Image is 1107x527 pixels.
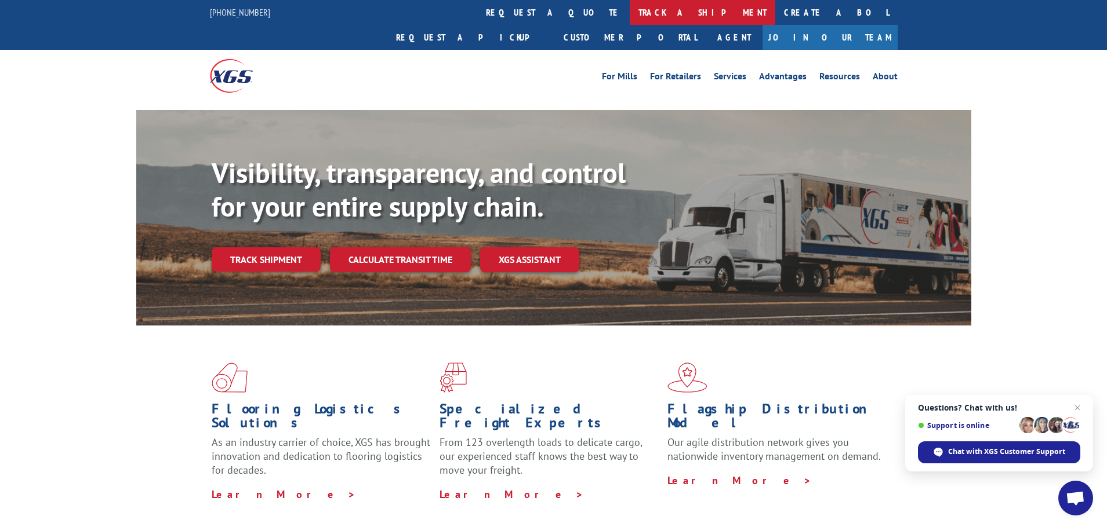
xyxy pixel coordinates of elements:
[602,72,637,85] a: For Mills
[873,72,898,85] a: About
[212,488,356,501] a: Learn More >
[667,474,812,487] a: Learn More >
[212,247,321,272] a: Track shipment
[714,72,746,85] a: Services
[1058,481,1093,515] a: Open chat
[440,402,659,435] h1: Specialized Freight Experts
[706,25,763,50] a: Agent
[819,72,860,85] a: Resources
[667,435,881,463] span: Our agile distribution network gives you nationwide inventory management on demand.
[480,247,579,272] a: XGS ASSISTANT
[667,402,887,435] h1: Flagship Distribution Model
[212,363,248,393] img: xgs-icon-total-supply-chain-intelligence-red
[759,72,807,85] a: Advantages
[212,155,626,224] b: Visibility, transparency, and control for your entire supply chain.
[650,72,701,85] a: For Retailers
[555,25,706,50] a: Customer Portal
[667,363,707,393] img: xgs-icon-flagship-distribution-model-red
[330,247,471,272] a: Calculate transit time
[212,435,430,477] span: As an industry carrier of choice, XGS has brought innovation and dedication to flooring logistics...
[763,25,898,50] a: Join Our Team
[918,421,1015,430] span: Support is online
[387,25,555,50] a: Request a pickup
[212,402,431,435] h1: Flooring Logistics Solutions
[440,363,467,393] img: xgs-icon-focused-on-flooring-red
[440,435,659,487] p: From 123 overlength loads to delicate cargo, our experienced staff knows the best way to move you...
[948,447,1065,457] span: Chat with XGS Customer Support
[918,441,1080,463] span: Chat with XGS Customer Support
[210,6,270,18] a: [PHONE_NUMBER]
[918,403,1080,412] span: Questions? Chat with us!
[440,488,584,501] a: Learn More >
